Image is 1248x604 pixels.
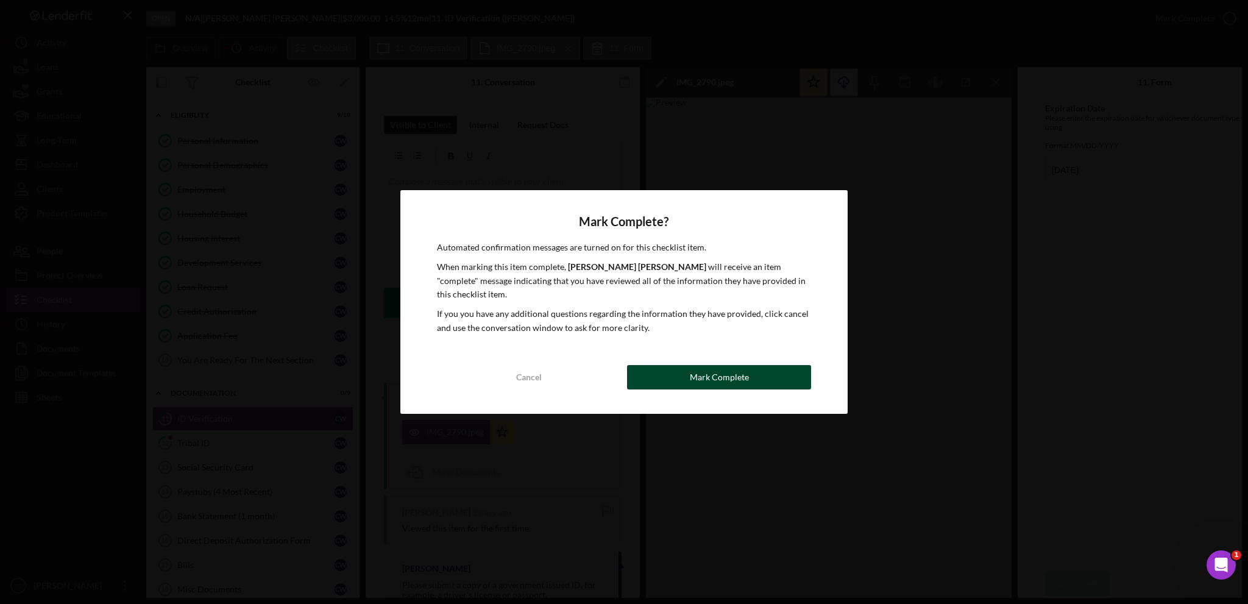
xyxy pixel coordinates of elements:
button: Cancel [437,365,621,389]
div: Cancel [516,365,542,389]
button: Mark Complete [627,365,811,389]
h4: Mark Complete? [437,215,811,229]
iframe: Intercom live chat [1207,550,1236,580]
p: When marking this item complete, will receive an item "complete" message indicating that you have... [437,260,811,301]
p: If you you have any additional questions regarding the information they have provided, click canc... [437,307,811,335]
span: 1 [1232,550,1241,560]
p: Automated confirmation messages are turned on for this checklist item. [437,241,811,254]
div: Mark Complete [690,365,749,389]
b: [PERSON_NAME] [PERSON_NAME] [568,261,706,272]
